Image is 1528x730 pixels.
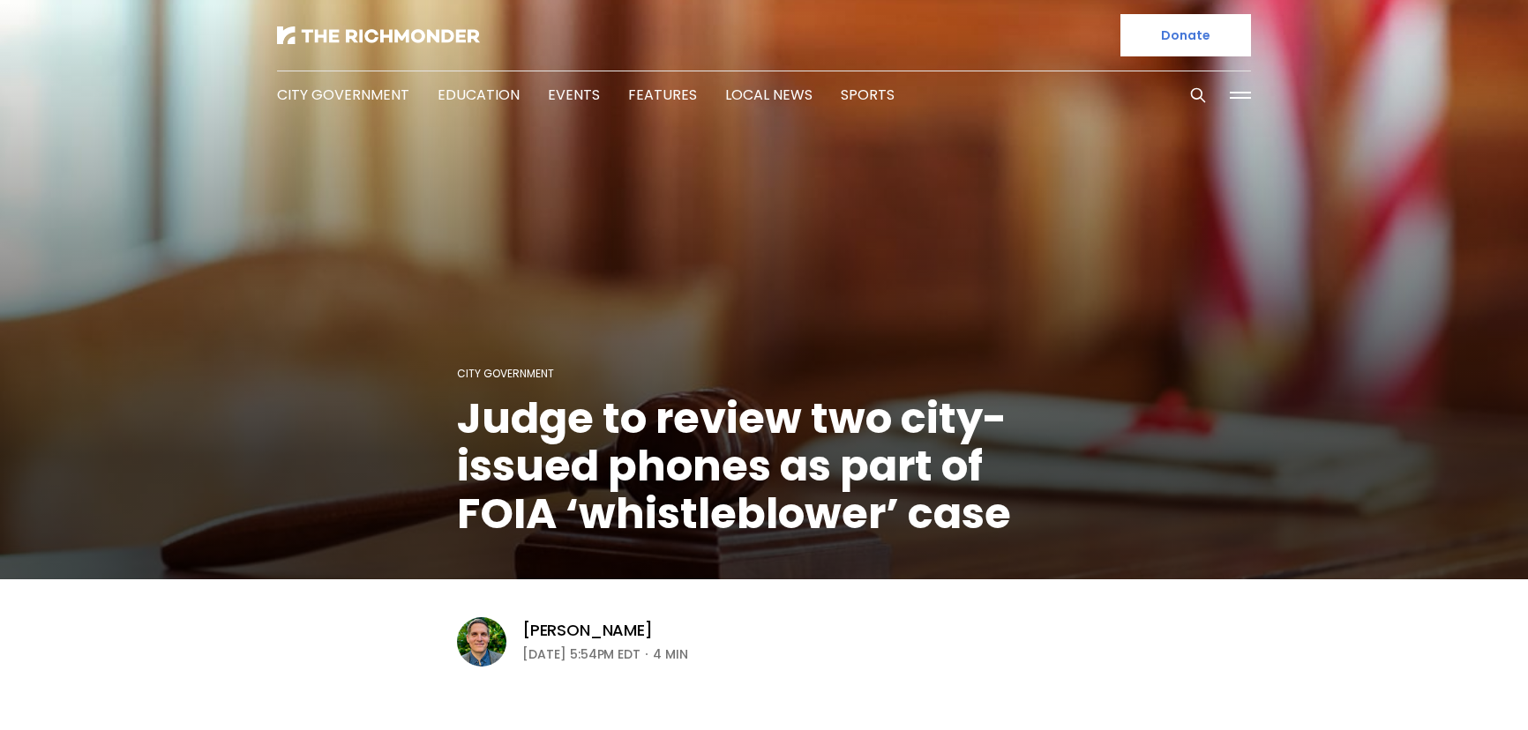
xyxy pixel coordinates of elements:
a: City Government [457,366,554,381]
span: 4 min [653,644,688,665]
img: The Richmonder [277,26,480,44]
button: Search this site [1185,82,1211,108]
a: Donate [1120,14,1251,56]
a: Education [438,85,520,105]
h1: Judge to review two city-issued phones as part of FOIA ‘whistleblower’ case [457,395,1071,538]
a: Sports [841,85,895,105]
time: [DATE] 5:54PM EDT [522,644,640,665]
img: Graham Moomaw [457,617,506,667]
iframe: portal-trigger [1379,644,1528,730]
a: Features [628,85,697,105]
a: Events [548,85,600,105]
a: [PERSON_NAME] [522,620,653,641]
a: Local News [725,85,813,105]
a: City Government [277,85,409,105]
